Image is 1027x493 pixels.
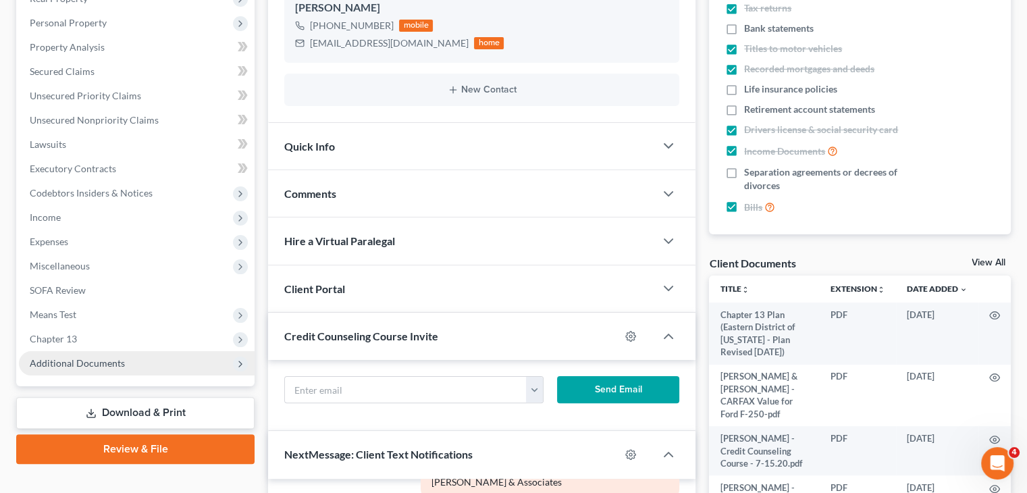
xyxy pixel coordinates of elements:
i: unfold_more [741,286,749,294]
span: Titles to motor vehicles [744,42,842,55]
div: mobile [399,20,433,32]
span: Client Portal [284,282,345,295]
span: Unsecured Nonpriority Claims [30,114,159,126]
span: Secured Claims [30,66,95,77]
span: Lawsuits [30,138,66,150]
span: Comments [284,187,336,200]
div: [PHONE_NUMBER] [310,19,394,32]
span: Income [30,211,61,223]
span: Retirement account statements [744,103,875,116]
span: NextMessage: Client Text Notifications [284,448,473,461]
span: 4 [1009,447,1020,458]
a: Unsecured Priority Claims [19,84,255,108]
span: Unsecured Priority Claims [30,90,141,101]
iframe: Intercom live chat [981,447,1013,479]
td: PDF [820,365,896,427]
span: Bank statements [744,22,814,35]
span: Additional Documents [30,357,125,369]
a: Review & File [16,434,255,464]
td: PDF [820,426,896,475]
a: Titleunfold_more [720,284,749,294]
a: Download & Print [16,397,255,429]
a: SOFA Review [19,278,255,303]
div: home [474,37,504,49]
span: Credit Counseling Course Invite [284,330,438,342]
a: Date Added expand_more [907,284,968,294]
td: Chapter 13 Plan (Eastern District of [US_STATE] - Plan Revised [DATE]) [709,303,820,365]
span: Tax returns [744,1,791,15]
span: Bills [744,201,762,214]
span: SOFA Review [30,284,86,296]
span: Expenses [30,236,68,247]
div: [EMAIL_ADDRESS][DOMAIN_NAME] [310,36,469,50]
a: View All [972,258,1005,267]
a: Extensionunfold_more [831,284,885,294]
span: Executory Contracts [30,163,116,174]
span: Means Test [30,309,76,320]
span: Miscellaneous [30,260,90,271]
span: Codebtors Insiders & Notices [30,187,153,199]
span: Drivers license & social security card [744,123,898,136]
span: Property Analysis [30,41,105,53]
i: expand_more [959,286,968,294]
i: unfold_more [877,286,885,294]
a: Executory Contracts [19,157,255,181]
a: Unsecured Nonpriority Claims [19,108,255,132]
span: Personal Property [30,17,107,28]
span: Hire a Virtual Paralegal [284,234,395,247]
button: New Contact [295,84,668,95]
span: Recorded mortgages and deeds [744,62,874,76]
td: [DATE] [896,303,978,365]
span: Separation agreements or decrees of divorces [744,165,924,192]
button: Send Email [557,376,680,403]
span: Chapter 13 [30,333,77,344]
td: [PERSON_NAME] & [PERSON_NAME] - CARFAX Value for Ford F-250-pdf [709,365,820,427]
input: Enter email [285,377,527,403]
a: Lawsuits [19,132,255,157]
div: Client Documents [709,256,795,270]
span: Income Documents [744,145,825,158]
a: Property Analysis [19,35,255,59]
a: Secured Claims [19,59,255,84]
span: Quick Info [284,140,335,153]
td: [DATE] [896,426,978,475]
span: Life insurance policies [744,82,837,96]
td: [DATE] [896,365,978,427]
td: [PERSON_NAME] - Credit Counseling Course - 7-15.20.pdf [709,426,820,475]
td: PDF [820,303,896,365]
